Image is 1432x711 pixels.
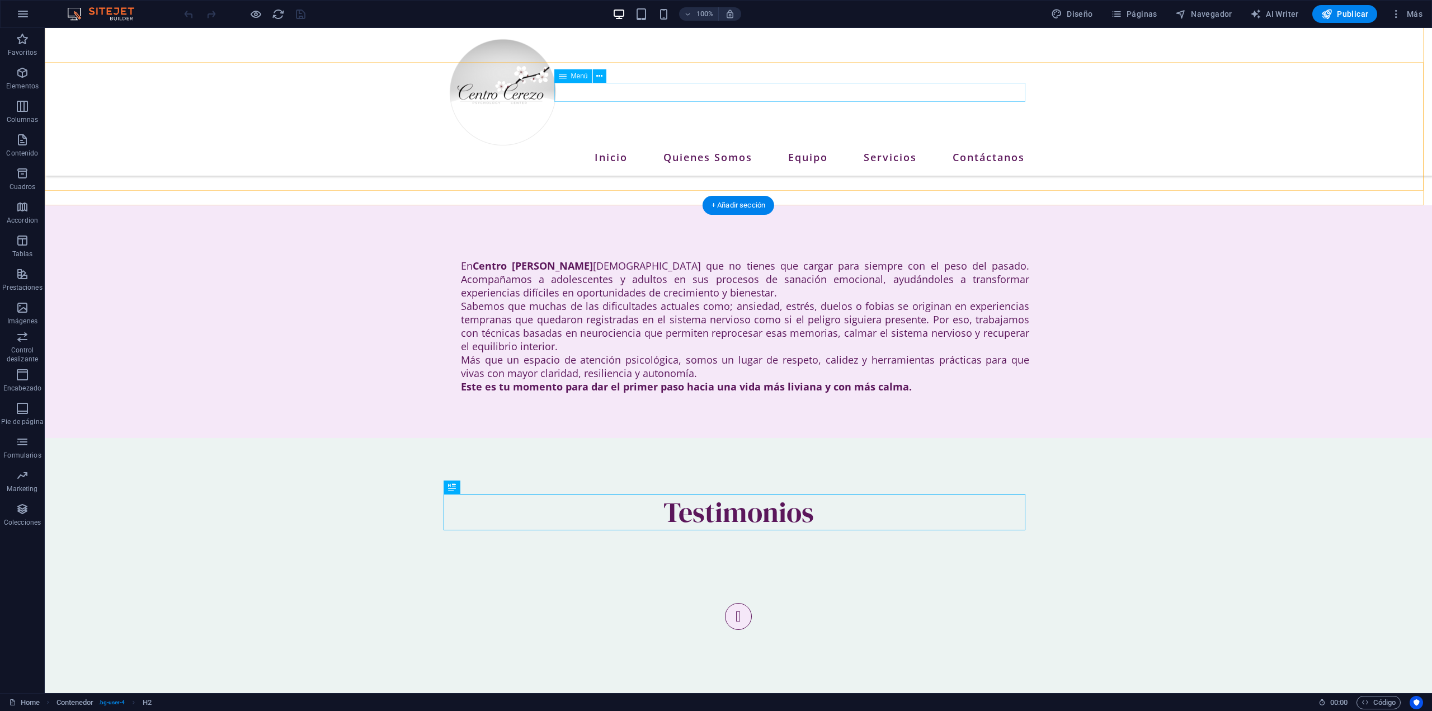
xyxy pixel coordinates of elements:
[725,9,735,19] i: Al redimensionar, ajustar el nivel de zoom automáticamente para ajustarse al dispositivo elegido.
[1386,5,1427,23] button: Más
[1410,696,1423,709] button: Usercentrics
[8,48,37,57] p: Favoritos
[1338,698,1340,707] span: :
[4,518,41,527] p: Colecciones
[271,7,285,21] button: reload
[1321,8,1369,20] span: Publicar
[1391,8,1422,20] span: Más
[249,7,262,21] button: Haz clic para salir del modo de previsualización y seguir editando
[1330,696,1348,709] span: 00 00
[1175,8,1232,20] span: Navegador
[1,417,43,426] p: Pie de página
[3,451,41,460] p: Formularios
[1246,5,1303,23] button: AI Writer
[7,484,37,493] p: Marketing
[1362,696,1396,709] span: Código
[1250,8,1299,20] span: AI Writer
[272,8,285,21] i: Volver a cargar página
[7,115,39,124] p: Columnas
[1312,5,1378,23] button: Publicar
[7,317,37,326] p: Imágenes
[571,73,588,79] span: Menú
[9,696,40,709] a: Haz clic para cancelar la selección y doble clic para abrir páginas
[1111,8,1157,20] span: Páginas
[12,249,33,258] p: Tablas
[98,696,125,709] span: . bg-user-4
[703,196,774,215] div: + Añadir sección
[56,696,152,709] nav: breadcrumb
[1171,5,1237,23] button: Navegador
[6,149,38,158] p: Contenido
[3,384,41,393] p: Encabezado
[143,696,152,709] span: Haz clic para seleccionar y doble clic para editar
[64,7,148,21] img: Editor Logo
[1318,696,1348,709] h6: Tiempo de la sesión
[6,82,39,91] p: Elementos
[10,182,36,191] p: Cuadros
[1047,5,1097,23] button: Diseño
[56,696,94,709] span: Haz clic para seleccionar y doble clic para editar
[1047,5,1097,23] div: Diseño (Ctrl+Alt+Y)
[1106,5,1162,23] button: Páginas
[1051,8,1093,20] span: Diseño
[679,7,719,21] button: 100%
[7,216,38,225] p: Accordion
[2,283,42,292] p: Prestaciones
[696,7,714,21] h6: 100%
[1356,696,1401,709] button: Código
